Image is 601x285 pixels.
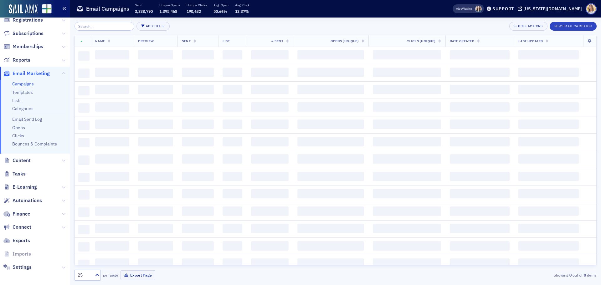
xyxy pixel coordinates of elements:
span: ‌ [182,224,214,233]
span: ‌ [297,85,364,94]
span: ‌ [138,154,173,164]
h1: Email Campaigns [86,5,129,13]
span: ‌ [95,206,129,216]
span: ‌ [223,137,242,146]
span: ‌ [297,224,364,233]
span: ‌ [223,189,242,198]
a: Content [3,157,31,164]
a: Imports [3,251,31,257]
div: 25 [78,272,91,278]
div: Also [456,7,462,11]
span: ‌ [78,190,90,200]
span: ‌ [138,68,173,77]
span: ‌ [182,102,214,112]
span: ‌ [518,154,579,164]
span: ‌ [450,258,510,268]
span: ‌ [78,69,90,78]
span: ‌ [251,258,289,268]
a: SailAMX [9,4,38,14]
span: ‌ [95,172,129,181]
span: ‌ [138,102,173,112]
span: ‌ [95,241,129,251]
a: Lists [12,98,22,103]
span: ‌ [518,50,579,59]
span: ‌ [138,258,173,268]
div: [US_STATE][DOMAIN_NAME] [523,6,582,12]
span: ‌ [297,50,364,59]
div: Bulk Actions [518,24,542,28]
span: ‌ [251,137,289,146]
span: ‌ [223,120,242,129]
span: ‌ [182,258,214,268]
span: ‌ [297,189,364,198]
p: Avg. Click [235,3,250,7]
span: ‌ [518,102,579,112]
span: ‌ [138,189,173,198]
span: ‌ [450,172,510,181]
span: Settings [13,264,32,271]
span: ‌ [95,85,129,94]
a: Automations [3,197,42,204]
span: ‌ [95,189,129,198]
span: ‌ [297,137,364,146]
span: ‌ [182,172,214,181]
button: New Email Campaign [550,22,597,31]
label: per page [103,272,118,278]
a: Memberships [3,43,43,50]
span: Profile [586,3,597,14]
span: ‌ [138,137,173,146]
span: ‌ [78,207,90,217]
a: Finance [3,211,30,217]
p: Unique Opens [159,3,180,7]
span: Clicks (Unique) [407,39,436,43]
span: E-Learning [13,184,37,191]
span: ‌ [78,138,90,147]
span: ‌ [373,258,441,268]
a: E-Learning [3,184,37,191]
button: Export Page [121,270,155,280]
img: SailAMX [42,4,52,14]
a: Exports [3,237,30,244]
span: ‌ [223,154,242,164]
span: ‌ [95,120,129,129]
span: ‌ [182,137,214,146]
p: Sent [135,3,153,7]
span: ‌ [518,85,579,94]
span: ‌ [138,241,173,251]
span: ‌ [518,241,579,251]
a: Tasks [3,170,26,177]
span: ‌ [95,224,129,233]
a: Bounces & Complaints [12,141,57,147]
span: ‌ [182,206,214,216]
span: Viewing [456,7,472,11]
span: ‌ [95,102,129,112]
button: [US_STATE][DOMAIN_NAME] [518,7,584,11]
span: Finance [13,211,30,217]
span: ‌ [78,51,90,61]
span: ‌ [251,50,289,59]
div: Showing out of items [427,272,597,278]
span: Sarah Lowery [475,6,482,12]
span: ‌ [450,137,510,146]
span: ‌ [223,68,242,77]
div: Support [492,6,514,12]
span: ‌ [251,68,289,77]
input: Search… [74,22,134,31]
span: ‌ [78,225,90,234]
span: ‌ [518,189,579,198]
button: Bulk Actions [509,22,547,31]
span: ‌ [95,258,129,268]
span: ‌ [373,172,441,181]
span: ‌ [251,85,289,94]
span: ‌ [450,102,510,112]
span: ‌ [373,206,441,216]
span: ‌ [78,121,90,130]
span: ‌ [138,50,173,59]
span: ‌ [182,85,214,94]
span: ‌ [297,172,364,181]
span: ‌ [223,224,242,233]
span: ‌ [297,241,364,251]
span: ‌ [373,120,441,129]
span: ‌ [450,206,510,216]
span: ‌ [450,241,510,251]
